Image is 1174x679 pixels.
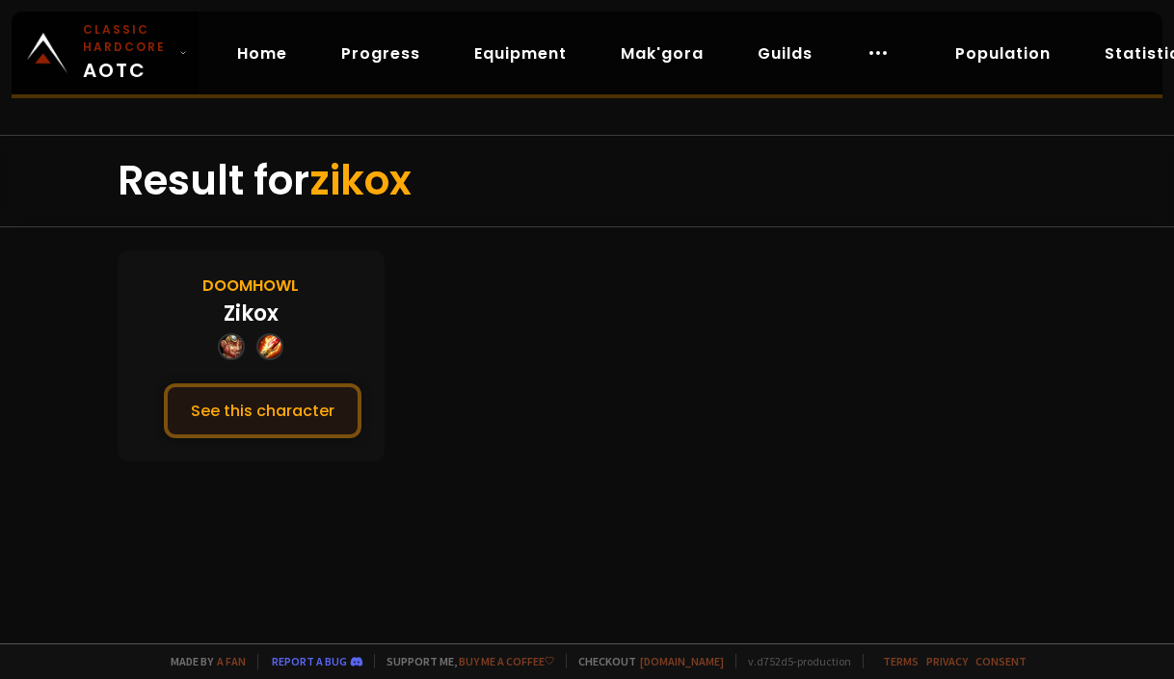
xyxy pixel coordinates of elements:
a: Privacy [926,654,968,668]
span: Checkout [566,654,724,668]
span: Support me, [374,654,554,668]
a: Buy me a coffee [459,654,554,668]
a: a fan [217,654,246,668]
a: Population [940,34,1066,73]
a: Classic HardcoreAOTC [12,12,199,94]
a: Terms [883,654,919,668]
span: Made by [159,654,246,668]
span: AOTC [83,21,172,85]
a: [DOMAIN_NAME] [640,654,724,668]
a: Guilds [742,34,828,73]
span: zikox [309,152,412,209]
small: Classic Hardcore [83,21,172,56]
a: Consent [975,654,1027,668]
a: Home [222,34,303,73]
div: Result for [118,136,1056,226]
a: Mak'gora [605,34,719,73]
a: Equipment [459,34,582,73]
a: Progress [326,34,436,73]
div: Zikox [224,298,279,329]
a: Report a bug [272,654,347,668]
div: Doomhowl [202,274,299,298]
span: v. d752d5 - production [735,654,851,668]
button: See this character [164,383,361,438]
